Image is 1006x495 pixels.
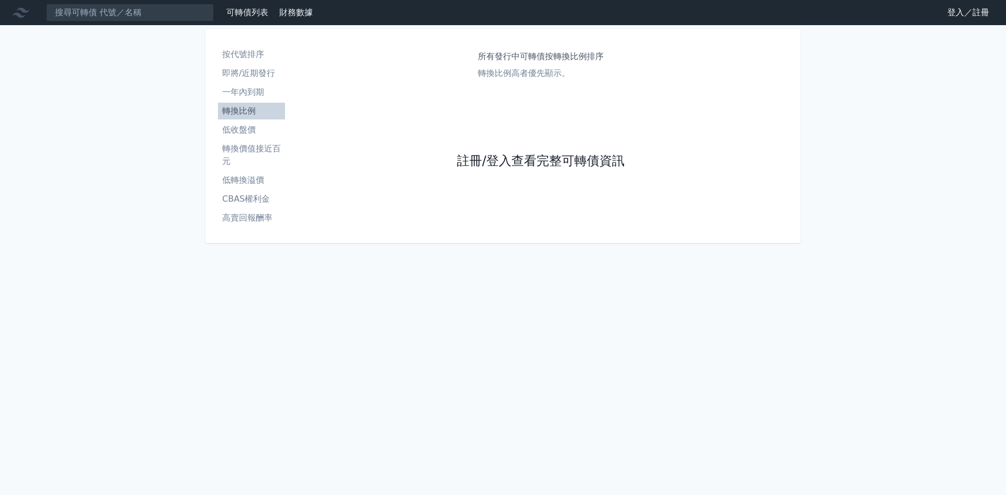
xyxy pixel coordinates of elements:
h1: 所有發行中可轉債按轉換比例排序 [478,50,604,63]
li: 高賣回報酬率 [218,212,285,224]
a: 可轉債列表 [226,7,268,17]
li: CBAS權利金 [218,193,285,205]
input: 搜尋可轉債 代號／名稱 [46,4,214,21]
a: CBAS權利金 [218,191,285,207]
li: 按代號排序 [218,48,285,61]
a: 高賣回報酬率 [218,210,285,226]
a: 轉換比例 [218,103,285,119]
a: 低收盤價 [218,122,285,138]
a: 註冊/登入查看完整可轉債資訊 [457,153,625,170]
a: 財務數據 [279,7,313,17]
a: 低轉換溢價 [218,172,285,189]
li: 一年內到期 [218,86,285,98]
li: 轉換比例 [218,105,285,117]
li: 轉換價值接近百元 [218,142,285,168]
li: 低收盤價 [218,124,285,136]
p: 轉換比例高者優先顯示。 [478,67,604,80]
a: 按代號排序 [218,46,285,63]
li: 即將/近期發行 [218,67,285,80]
a: 轉換價值接近百元 [218,140,285,170]
li: 低轉換溢價 [218,174,285,186]
a: 一年內到期 [218,84,285,101]
a: 即將/近期發行 [218,65,285,82]
a: 登入／註冊 [939,4,998,21]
